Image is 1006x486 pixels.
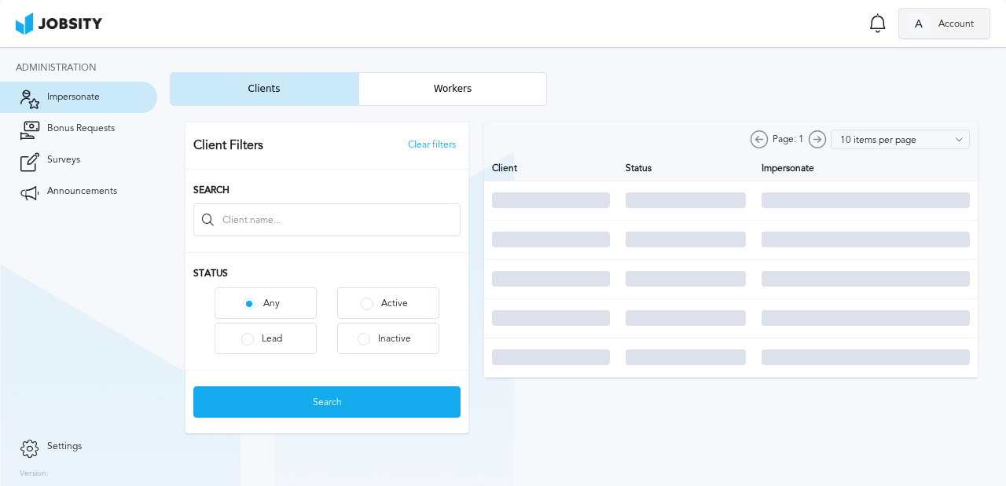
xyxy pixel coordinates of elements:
button: Workers [358,72,547,106]
div: Search [194,387,460,418]
span: Announcements [47,186,117,197]
h3: Status [193,269,461,280]
h3: Search [193,185,461,196]
div: Any [255,298,288,309]
span: Impersonate [47,92,100,103]
label: Version: [20,470,49,479]
h3: Client Filters [193,138,263,152]
div: Administration [16,63,157,74]
th: Impersonate [754,157,978,181]
button: AAccount [898,8,990,39]
button: Any [215,287,317,319]
div: Active [373,298,416,309]
div: Lead [254,334,290,345]
img: ab4bad089aa723f57921c736e9817d99.png [16,13,102,35]
button: Clear filters [403,139,461,152]
button: Inactive [337,323,439,354]
span: Account [931,19,982,30]
span: Settings [47,441,82,452]
button: Lead [215,323,317,354]
button: Clients [170,72,358,106]
th: Client [484,157,618,181]
div: A [907,13,931,36]
th: Status [618,157,754,181]
input: Client name... [194,204,460,236]
span: Page: 1 [773,134,804,145]
span: Surveys [47,155,80,166]
button: Active [337,287,439,319]
div: Inactive [370,334,419,345]
span: Bonus Requests [47,123,115,134]
button: Search [193,386,461,418]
